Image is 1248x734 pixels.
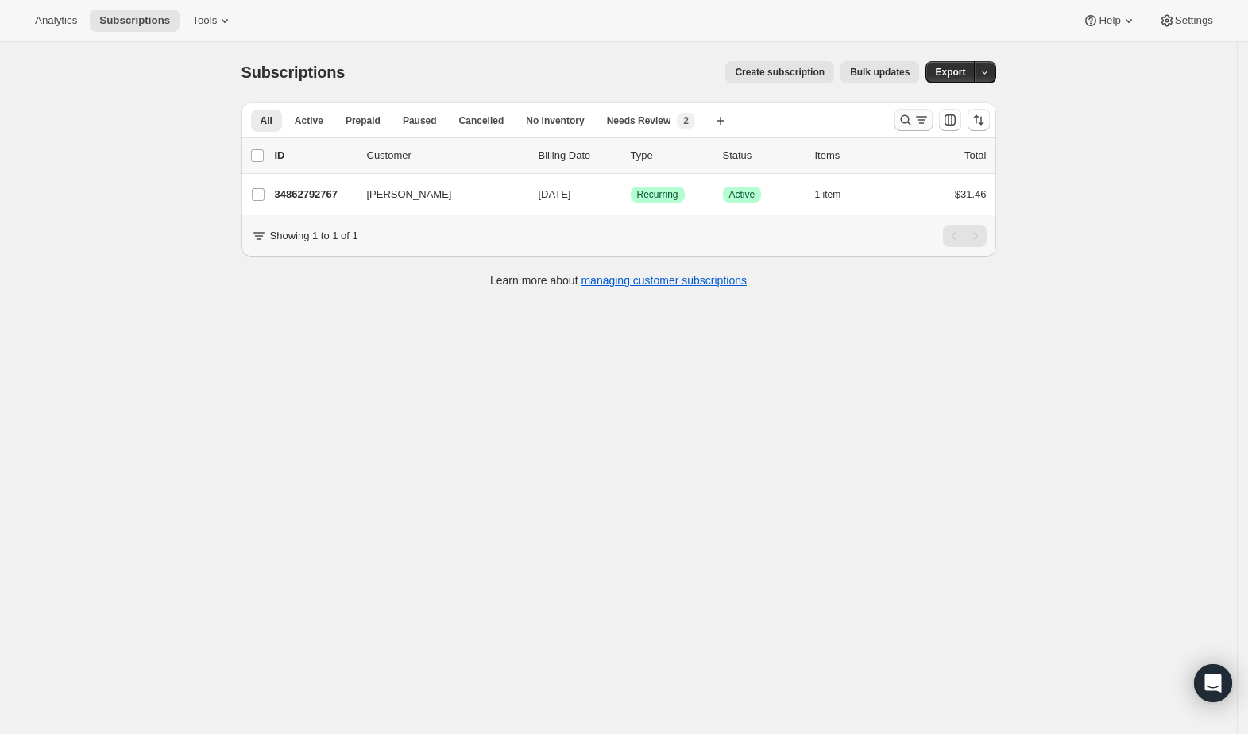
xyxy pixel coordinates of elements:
span: Create subscription [735,66,825,79]
span: Needs Review [607,114,671,127]
button: Create new view [708,110,733,132]
span: Active [295,114,323,127]
p: Billing Date [539,148,618,164]
span: Help [1099,14,1120,27]
button: Tools [183,10,242,32]
button: Search and filter results [894,109,933,131]
button: Analytics [25,10,87,32]
span: All [261,114,272,127]
button: Help [1073,10,1146,32]
span: Prepaid [346,114,381,127]
span: [PERSON_NAME] [367,187,452,203]
span: No inventory [526,114,584,127]
span: Active [729,188,755,201]
span: $31.46 [955,188,987,200]
button: Export [925,61,975,83]
span: Cancelled [459,114,504,127]
nav: Pagination [943,225,987,247]
span: Export [935,66,965,79]
span: Paused [403,114,437,127]
button: Customize table column order and visibility [939,109,961,131]
button: 1 item [815,183,859,206]
p: Customer [367,148,526,164]
a: managing customer subscriptions [581,274,747,287]
p: Learn more about [490,272,747,288]
button: Create subscription [725,61,834,83]
button: Settings [1149,10,1223,32]
span: Subscriptions [99,14,170,27]
div: Open Intercom Messenger [1194,664,1232,702]
div: IDCustomerBilling DateTypeStatusItemsTotal [275,148,987,164]
p: Status [723,148,802,164]
div: Items [815,148,894,164]
div: 34862792767[PERSON_NAME][DATE]SuccessRecurringSuccessActive1 item$31.46 [275,183,987,206]
span: Settings [1175,14,1213,27]
span: Bulk updates [850,66,910,79]
span: 1 item [815,188,841,201]
button: Subscriptions [90,10,180,32]
button: Sort the results [968,109,990,131]
span: Tools [192,14,217,27]
span: Analytics [35,14,77,27]
p: Showing 1 to 1 of 1 [270,228,358,244]
span: Recurring [637,188,678,201]
p: Total [964,148,986,164]
p: 34862792767 [275,187,354,203]
button: [PERSON_NAME] [357,182,516,207]
button: Bulk updates [840,61,919,83]
span: [DATE] [539,188,571,200]
p: ID [275,148,354,164]
div: Type [631,148,710,164]
span: Subscriptions [241,64,346,81]
span: 2 [683,114,689,127]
